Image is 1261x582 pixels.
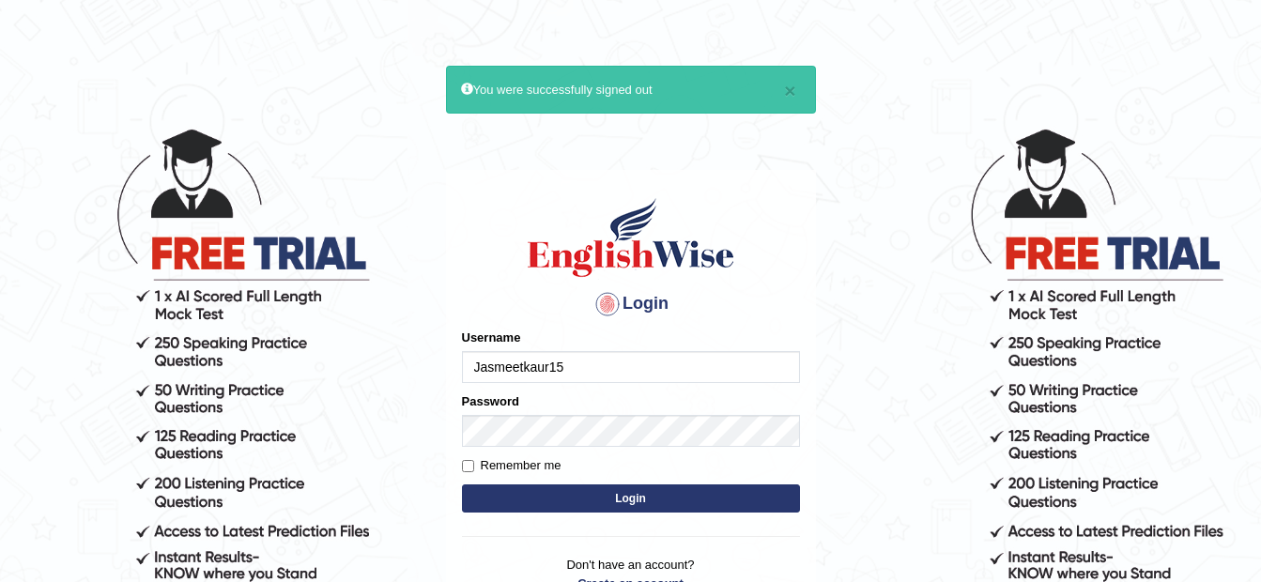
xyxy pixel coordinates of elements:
[462,329,521,346] label: Username
[784,81,795,100] button: ×
[462,289,800,319] h4: Login
[462,456,561,475] label: Remember me
[446,66,816,114] div: You were successfully signed out
[462,484,800,513] button: Login
[524,195,738,280] img: Logo of English Wise sign in for intelligent practice with AI
[462,392,519,410] label: Password
[462,460,474,472] input: Remember me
